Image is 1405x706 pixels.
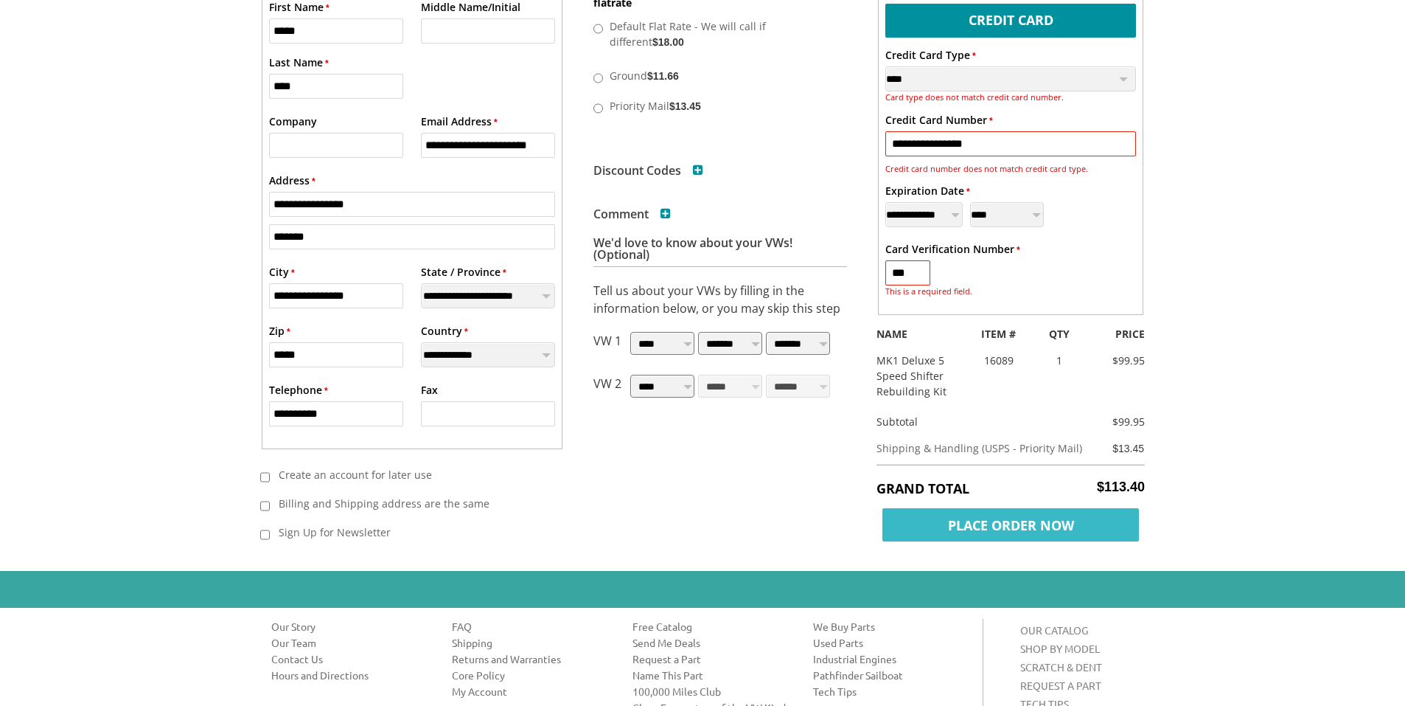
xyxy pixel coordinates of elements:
td: Shipping & Handling (USPS - Priority Mail) [876,433,1105,465]
label: Billing and Shipping address are the same [270,491,544,516]
a: Shipping [452,635,610,650]
label: Credit Card Number [885,112,993,128]
div: $99.95 [1083,353,1156,368]
div: 16089 [962,353,1035,368]
a: 100,000 Miles Club [632,684,791,699]
h3: Discount Codes [593,165,703,176]
label: Card Verification Number [885,241,1020,257]
div: MK1 Deluxe 5 Speed Shifter Rebuilding Kit [865,353,962,399]
div: This is a required field. [885,285,972,297]
a: We Buy Parts [813,619,972,634]
a: Our Team [271,635,430,650]
h5: Grand Total [876,480,1145,497]
a: Returns and Warranties [452,651,610,666]
div: Card type does not match credit card number. [885,91,1137,103]
a: Our Story [271,619,430,634]
div: ITEM # [962,326,1035,342]
a: Request a Part [632,651,791,666]
label: City [269,264,295,280]
a: Name This Part [632,668,791,682]
h3: Comment [593,208,671,220]
a: SCRATCH & DENT [1020,660,1102,674]
label: Ground [606,63,830,86]
a: SHOP BY MODEL [1020,642,1100,655]
a: FAQ [452,619,610,634]
a: Industrial Engines [813,651,972,666]
a: Core Policy [452,668,610,682]
label: Default Flat Rate - We will call if different [606,14,830,52]
span: $18.00 [652,36,684,48]
button: Place Order Now [876,505,1145,538]
p: Tell us about your VWs by filling in the information below, or you may skip this step [593,282,847,317]
div: $99.95 [1098,414,1145,429]
label: Address [269,173,315,188]
label: Zip [269,323,290,339]
label: Sign Up for Newsletter [270,520,544,544]
div: NAME [865,326,962,342]
a: Used Parts [813,635,972,650]
p: VW 2 [593,375,621,403]
a: Contact Us [271,651,430,666]
label: Telephone [269,382,328,398]
p: VW 1 [593,332,621,360]
div: Subtotal [865,414,1098,429]
label: Last Name [269,55,329,70]
a: REQUEST A PART [1020,679,1101,692]
label: State / Province [421,264,506,280]
a: Send Me Deals [632,635,791,650]
div: Credit card number does not match credit card type. [885,163,1137,175]
span: $13.45 [669,100,701,112]
div: PRICE [1083,326,1156,342]
a: Tech Tips [813,684,972,699]
label: Create an account for later use [270,463,544,487]
span: Place Order Now [882,508,1139,541]
label: Country [421,323,468,339]
label: Email Address [421,114,498,129]
a: Pathfinder Sailboat [813,668,972,682]
label: Credit Card [885,4,1137,34]
span: $113.40 [1097,480,1145,495]
h3: We'd love to know about your VWs! (Optional) [593,237,847,267]
label: Credit Card Type [885,47,976,63]
div: QTY [1035,326,1084,342]
a: Hours and Directions [271,668,430,682]
label: Fax [421,382,438,398]
label: Priority Mail [606,94,830,117]
a: My Account [452,684,610,699]
a: Free Catalog [632,619,791,634]
a: OUR CATALOG [1020,623,1088,637]
span: $13.45 [1112,443,1144,454]
label: Company [269,114,317,129]
span: $11.66 [647,70,679,82]
div: 1 [1035,353,1084,368]
label: Expiration Date [885,183,970,198]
